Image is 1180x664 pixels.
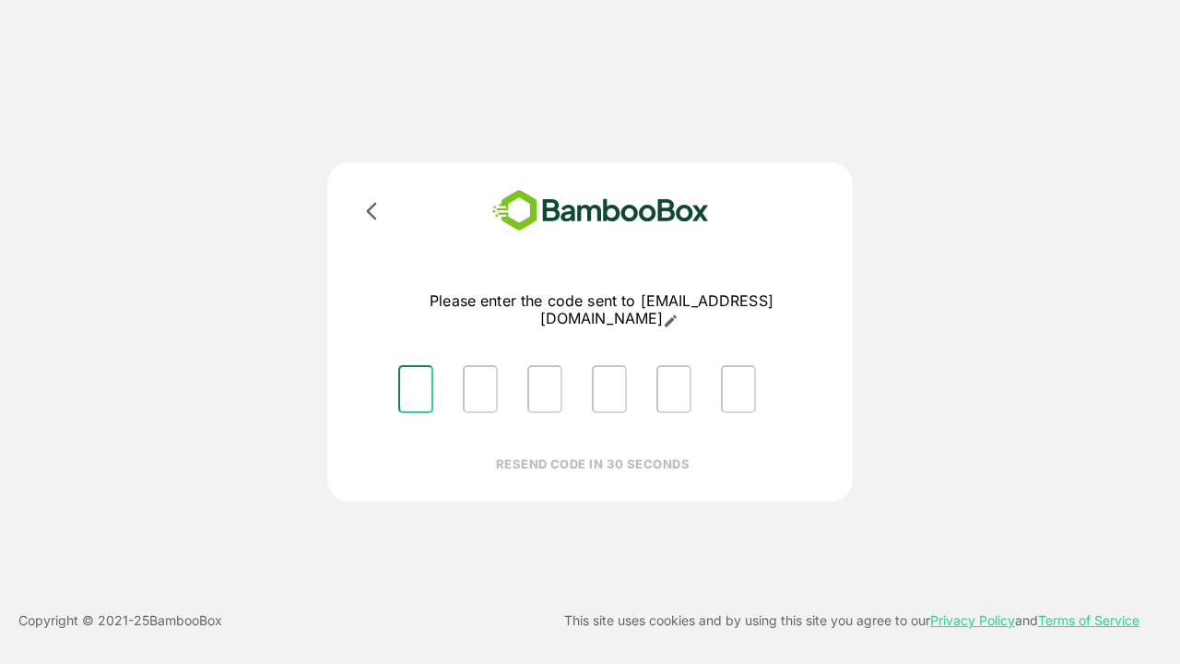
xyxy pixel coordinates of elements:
p: This site uses cookies and by using this site you agree to our and [564,610,1139,632]
input: Please enter OTP character 2 [463,365,498,413]
input: Please enter OTP character 4 [592,365,627,413]
input: Please enter OTP character 1 [398,365,433,413]
img: bamboobox [466,184,736,237]
a: Privacy Policy [930,612,1015,628]
input: Please enter OTP character 5 [656,365,691,413]
input: Please enter OTP character 6 [721,365,756,413]
p: Please enter the code sent to [EMAIL_ADDRESS][DOMAIN_NAME] [383,292,820,328]
p: Copyright © 2021- 25 BambooBox [18,610,222,632]
input: Please enter OTP character 3 [527,365,562,413]
a: Terms of Service [1038,612,1139,628]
